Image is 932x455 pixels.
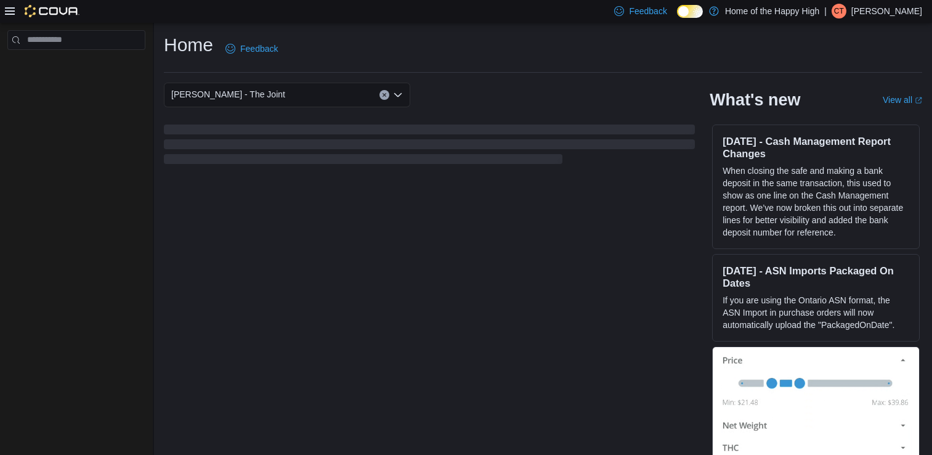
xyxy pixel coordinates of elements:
span: Feedback [240,43,278,55]
h2: What's new [710,90,800,110]
p: [PERSON_NAME] [851,4,922,18]
p: When closing the safe and making a bank deposit in the same transaction, this used to show as one... [723,165,909,239]
a: Feedback [221,36,283,61]
p: | [824,4,827,18]
button: Clear input [379,90,389,100]
h3: [DATE] - ASN Imports Packaged On Dates [723,264,909,289]
span: [PERSON_NAME] - The Joint [171,87,285,102]
span: CT [834,4,844,18]
span: Loading [164,127,695,166]
img: Cova [25,5,79,17]
svg: External link [915,97,922,104]
input: Dark Mode [677,5,703,18]
h1: Home [164,33,213,57]
span: Feedback [629,5,667,17]
button: Open list of options [393,90,403,100]
div: Christopher Tilling [832,4,846,18]
h3: [DATE] - Cash Management Report Changes [723,135,909,160]
p: Home of the Happy High [725,4,819,18]
nav: Complex example [7,52,145,82]
a: View allExternal link [883,95,922,105]
p: If you are using the Ontario ASN format, the ASN Import in purchase orders will now automatically... [723,294,909,331]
